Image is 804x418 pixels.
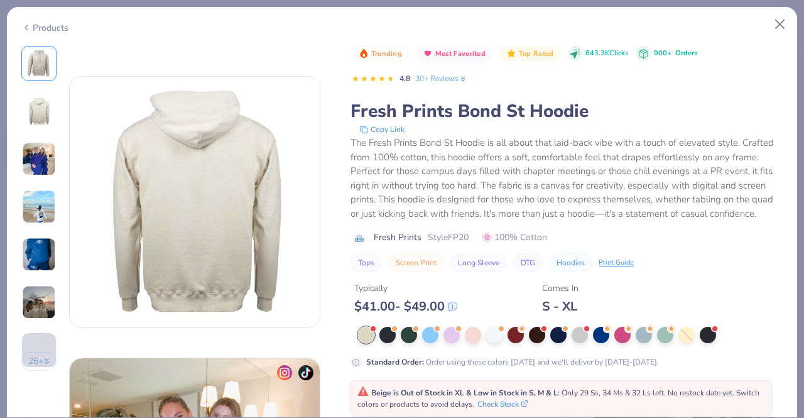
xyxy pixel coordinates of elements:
img: Most Favorited sort [423,48,433,58]
img: insta-icon.png [277,365,292,380]
img: tiktok-icon.png [298,365,313,380]
span: Fresh Prints [374,231,421,244]
button: Close [768,13,792,36]
button: Tops [350,254,382,272]
button: Badge Button [499,46,560,62]
img: User generated content [22,142,56,176]
img: Trending sort [359,48,369,58]
span: 843.3K Clicks [585,48,628,59]
div: S - XL [542,299,579,314]
button: Screen Print [388,254,444,272]
img: User generated content [22,190,56,224]
img: brand logo [350,233,367,243]
div: Products [21,21,68,35]
div: Print Guide [599,258,634,268]
div: Comes In [542,282,579,295]
strong: Standard Order : [366,357,424,367]
div: Fresh Prints Bond St Hoodie [350,99,783,123]
span: Most Favorited [435,50,486,57]
div: The Fresh Prints Bond St Hoodie is all about that laid-back vibe with a touch of elevated style. ... [350,136,783,221]
button: Badge Button [352,46,408,62]
img: User generated content [22,238,56,272]
img: Back [70,77,320,327]
button: Badge Button [416,46,492,62]
img: User generated content [22,367,24,401]
span: 4.8 [399,74,410,84]
span: : Only 29 Ss, 34 Ms & 32 Ls left. No restock date yet. Switch colors or products to avoid delays. [357,388,759,409]
span: Trending [371,50,402,57]
span: Style FP20 [428,231,469,244]
button: DTG [513,254,543,272]
div: 900+ [654,48,697,59]
img: Front [24,48,54,79]
span: Top Rated [519,50,554,57]
a: 30+ Reviews [415,73,467,84]
button: 26+ [21,352,57,371]
span: Orders [675,48,697,58]
button: copy to clipboard [356,123,408,136]
img: Back [24,96,54,126]
span: 100% Cotton [482,231,547,244]
button: Check Stock [477,399,528,410]
img: User generated content [22,285,56,319]
button: Long Sleeve [450,254,507,272]
div: Order using these colors [DATE] and we'll deliver by [DATE]-[DATE]. [366,356,659,368]
div: $ 41.00 - $ 49.00 [354,299,457,314]
div: 4.8 Stars [352,69,394,89]
img: Top Rated sort [506,48,516,58]
button: Hoodies [549,254,592,272]
div: Typically [354,282,457,295]
strong: Beige is Out of Stock in XL & Low in Stock in S, M & L [371,388,558,398]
